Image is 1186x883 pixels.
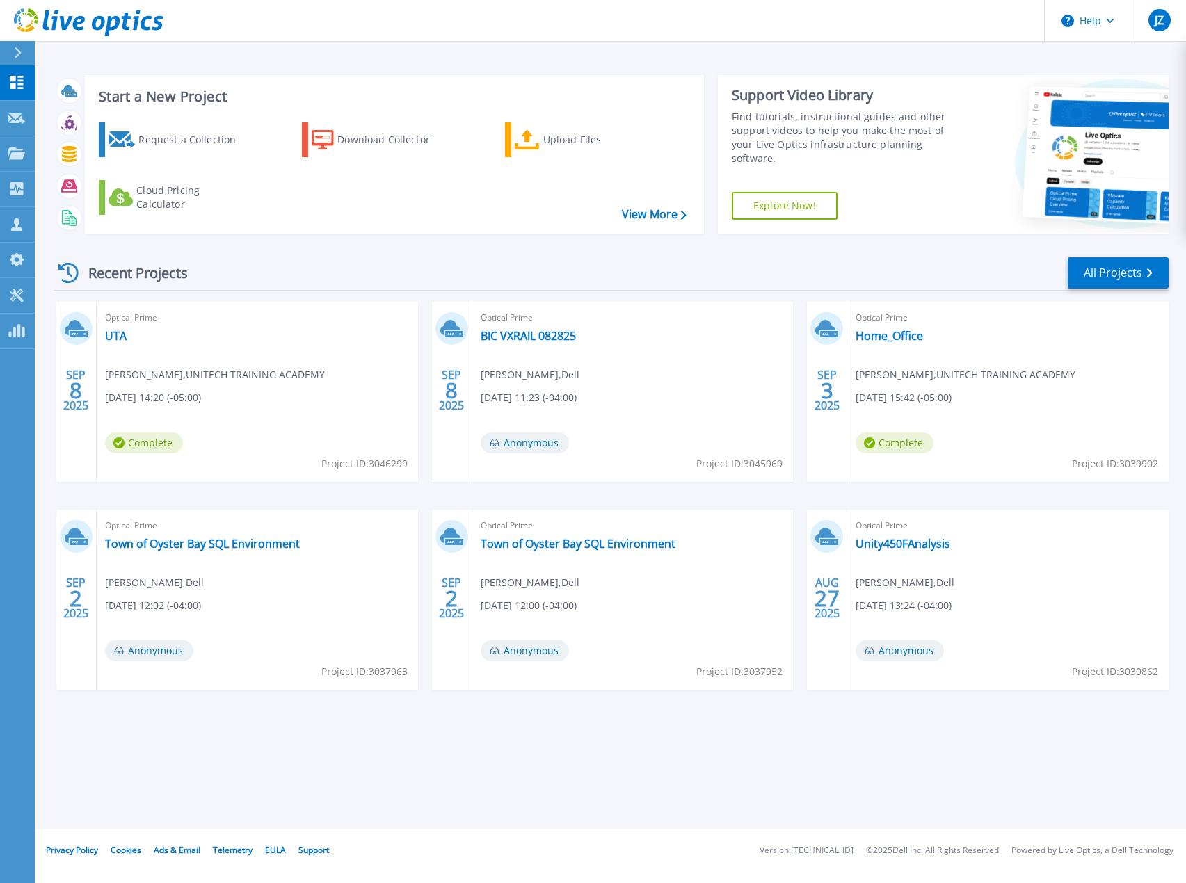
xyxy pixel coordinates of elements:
[54,256,207,290] div: Recent Projects
[105,640,193,661] span: Anonymous
[543,126,655,154] div: Upload Files
[505,122,660,157] a: Upload Files
[856,310,1160,325] span: Optical Prime
[732,192,838,220] a: Explore Now!
[105,518,410,533] span: Optical Prime
[856,432,933,453] span: Complete
[445,384,458,396] span: 8
[856,640,944,661] span: Anonymous
[481,367,579,382] span: [PERSON_NAME] , Dell
[105,390,201,405] span: [DATE] 14:20 (-05:00)
[105,537,300,551] a: Town of Oyster Bay SQL Environment
[70,384,82,396] span: 8
[63,365,89,416] div: SEP 2025
[321,456,408,471] span: Project ID: 3046299
[481,518,785,533] span: Optical Prime
[856,598,952,613] span: [DATE] 13:24 (-04:00)
[445,592,458,604] span: 2
[856,537,950,551] a: Unity450FAnalysis
[265,844,286,856] a: EULA
[105,329,127,343] a: UTA
[481,329,576,343] a: BIC VXRAIL 082825
[1068,257,1169,289] a: All Projects
[732,110,960,165] div: Find tutorials, instructional guides and other support videos to help you make the most of your L...
[1011,846,1173,855] li: Powered by Live Optics, a Dell Technology
[481,598,577,613] span: [DATE] 12:00 (-04:00)
[321,664,408,679] span: Project ID: 3037963
[696,664,783,679] span: Project ID: 3037952
[337,126,449,154] div: Download Collector
[105,432,183,453] span: Complete
[63,573,89,624] div: SEP 2025
[302,122,457,157] a: Download Collector
[70,592,82,604] span: 2
[696,456,783,471] span: Project ID: 3045969
[481,390,577,405] span: [DATE] 11:23 (-04:00)
[856,518,1160,533] span: Optical Prime
[438,573,465,624] div: SEP 2025
[481,310,785,325] span: Optical Prime
[99,122,254,157] a: Request a Collection
[138,126,250,154] div: Request a Collection
[760,846,854,855] li: Version: [TECHNICAL_ID]
[105,575,204,590] span: [PERSON_NAME] , Dell
[99,89,686,104] h3: Start a New Project
[732,86,960,104] div: Support Video Library
[814,365,840,416] div: SEP 2025
[1072,664,1158,679] span: Project ID: 3030862
[622,208,687,221] a: View More
[856,329,923,343] a: Home_Office
[438,365,465,416] div: SEP 2025
[481,537,675,551] a: Town of Oyster Bay SQL Environment
[99,180,254,215] a: Cloud Pricing Calculator
[105,310,410,325] span: Optical Prime
[154,844,200,856] a: Ads & Email
[213,844,253,856] a: Telemetry
[298,844,329,856] a: Support
[105,598,201,613] span: [DATE] 12:02 (-04:00)
[856,390,952,405] span: [DATE] 15:42 (-05:00)
[105,367,325,382] span: [PERSON_NAME] , UNITECH TRAINING ACADEMY
[481,432,569,453] span: Anonymous
[1155,15,1164,26] span: JZ
[866,846,999,855] li: © 2025 Dell Inc. All Rights Reserved
[111,844,141,856] a: Cookies
[136,184,248,211] div: Cloud Pricing Calculator
[481,575,579,590] span: [PERSON_NAME] , Dell
[856,367,1075,382] span: [PERSON_NAME] , UNITECH TRAINING ACADEMY
[46,844,98,856] a: Privacy Policy
[814,573,840,624] div: AUG 2025
[821,384,833,396] span: 3
[815,592,840,604] span: 27
[481,640,569,661] span: Anonymous
[856,575,954,590] span: [PERSON_NAME] , Dell
[1072,456,1158,471] span: Project ID: 3039902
